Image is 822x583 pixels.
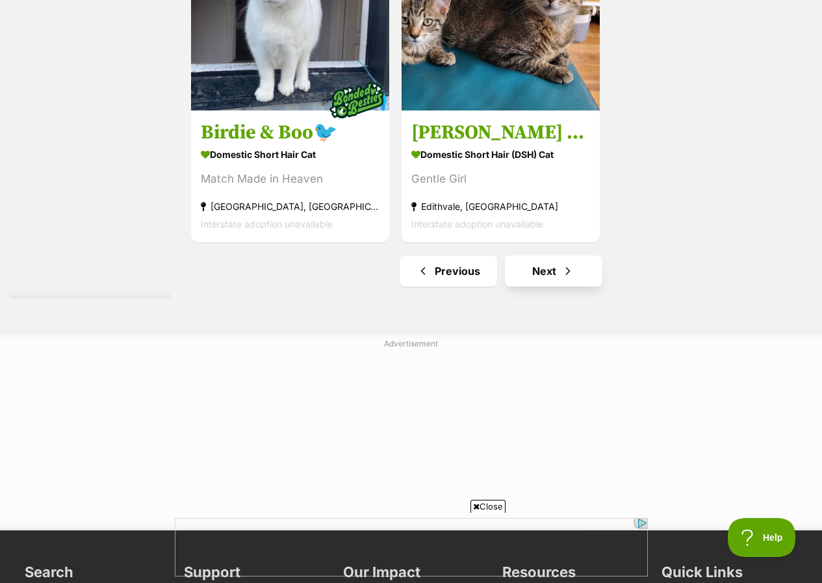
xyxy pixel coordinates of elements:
[402,110,600,242] a: [PERSON_NAME] 🌹🌹 Domestic Short Hair (DSH) Cat Gentle Girl Edithvale, [GEOGRAPHIC_DATA] Interstat...
[191,110,389,242] a: Birdie & Boo🐦 Domestic Short Hair Cat Match Made in Heaven [GEOGRAPHIC_DATA], [GEOGRAPHIC_DATA] I...
[175,518,648,577] iframe: Advertisement
[728,518,796,557] iframe: Help Scout Beacon - Open
[201,170,379,188] div: Match Made in Heaven
[324,68,389,133] img: bonded besties
[411,145,590,164] strong: Domestic Short Hair (DSH) Cat
[505,255,602,287] a: Next page
[201,145,379,164] strong: Domestic Short Hair Cat
[411,120,590,145] h3: [PERSON_NAME] 🌹🌹
[201,198,379,215] strong: [GEOGRAPHIC_DATA], [GEOGRAPHIC_DATA]
[470,500,506,513] span: Close
[201,120,379,145] h3: Birdie & Boo🐦
[201,218,333,229] span: Interstate adoption unavailable
[411,170,590,188] div: Gentle Girl
[96,355,726,517] iframe: Advertisement
[400,255,497,287] a: Previous page
[411,198,590,215] strong: Edithvale, [GEOGRAPHIC_DATA]
[411,218,543,229] span: Interstate adoption unavailable
[190,255,812,287] nav: Pagination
